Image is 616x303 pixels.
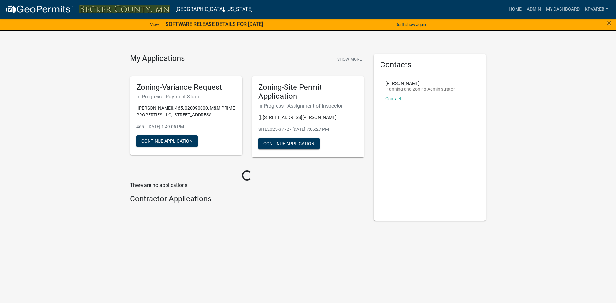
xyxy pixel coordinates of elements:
[607,19,611,27] button: Close
[166,21,263,27] strong: SOFTWARE RELEASE DETAILS FOR [DATE]
[258,83,358,101] h5: Zoning-Site Permit Application
[258,114,358,121] p: [], [STREET_ADDRESS][PERSON_NAME]
[543,3,582,15] a: My Dashboard
[385,81,455,86] p: [PERSON_NAME]
[506,3,524,15] a: Home
[136,105,236,118] p: [[PERSON_NAME]], 465, 020090000, M&M PRIME PROPERTIES LLC, [STREET_ADDRESS]
[385,96,401,101] a: Contact
[335,54,364,64] button: Show More
[607,19,611,28] span: ×
[136,83,236,92] h5: Zoning-Variance Request
[258,126,358,133] p: SITE2025-3772 - [DATE] 7:06:27 PM
[524,3,543,15] a: Admin
[175,4,252,15] a: [GEOGRAPHIC_DATA], [US_STATE]
[148,19,162,30] a: View
[393,19,429,30] button: Don't show again
[258,138,320,149] button: Continue Application
[79,5,170,13] img: Becker County, Minnesota
[380,60,480,70] h5: Contacts
[582,3,611,15] a: kpvareb
[136,94,236,100] h6: In Progress - Payment Stage
[130,194,364,204] h4: Contractor Applications
[136,135,198,147] button: Continue Application
[258,103,358,109] h6: In Progress - Assignment of Inspector
[130,54,185,63] h4: My Applications
[385,87,455,91] p: Planning and Zoning Administrator
[130,181,364,189] p: There are no applications
[136,123,236,130] p: 465 - [DATE] 1:49:05 PM
[130,194,364,206] wm-workflow-list-section: Contractor Applications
